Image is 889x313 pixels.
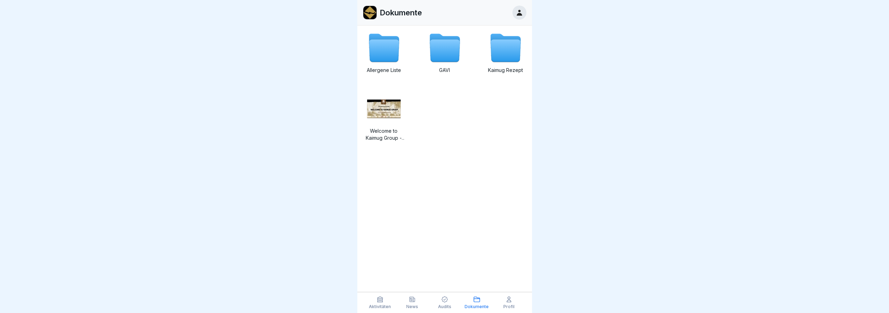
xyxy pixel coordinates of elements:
p: Audits [438,304,451,309]
p: News [406,304,418,309]
p: Welcome to Kaimug Group - 2025.pdf [363,128,405,141]
a: GAVI [424,31,466,81]
p: Profil [503,304,515,309]
p: Allergene Liste [363,67,405,74]
p: Dokumente [380,8,422,17]
a: image thumbnailWelcome to Kaimug Group - 2025.pdf [363,92,405,141]
p: Aktivitäten [369,304,391,309]
img: web35t86tqr3cy61n04o2uzo.png [363,6,377,19]
a: Kaimug Rezept [484,31,526,81]
img: image thumbnail [367,100,401,118]
p: Dokumente [465,304,489,309]
a: Allergene Liste [363,31,405,81]
p: GAVI [424,67,466,74]
p: Kaimug Rezept [484,67,526,74]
